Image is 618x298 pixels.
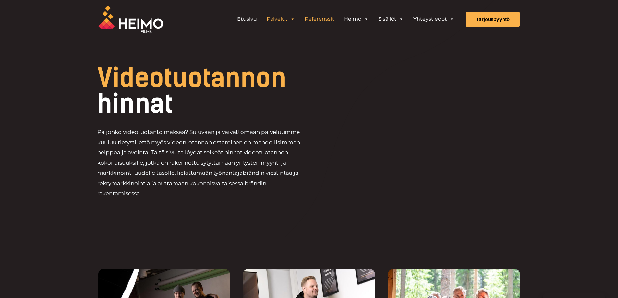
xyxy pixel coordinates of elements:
a: Referenssit [300,13,339,26]
img: Heimo Filmsin logo [98,6,163,33]
h1: hinnat [97,65,353,117]
a: Sisällöt [373,13,408,26]
a: Etusivu [232,13,262,26]
a: Heimo [339,13,373,26]
a: Yhteystiedot [408,13,459,26]
span: Videotuotannon [97,62,286,93]
aside: Header Widget 1 [229,13,462,26]
p: Paljonko videotuotanto maksaa? Sujuvaan ja vaivattomaan palveluumme kuuluu tietysti, että myös vi... [97,127,309,199]
a: Tarjouspyyntö [466,12,520,27]
a: Palvelut [262,13,300,26]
